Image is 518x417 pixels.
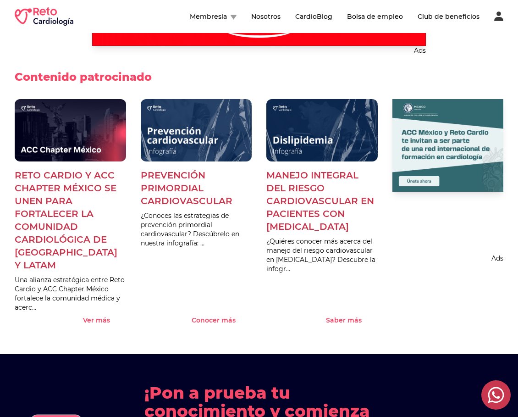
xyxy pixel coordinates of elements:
[251,12,281,21] button: Nosotros
[295,12,332,21] button: CardioBlog
[266,237,378,273] p: ¿Quiéres conocer más acerca del manejo del riesgo cardiovascular en [MEDICAL_DATA]? Descubre la i...
[83,316,126,325] button: Ver más
[15,169,126,272] p: Reto Cardio y ACC Chapter México se unen para fortalecer la comunidad cardiológica de [GEOGRAPHIC...
[15,275,126,312] p: Una alianza estratégica entre Reto Cardio y ACC Chapter México fortalece la comunidad médica y ac...
[141,99,252,325] a: Prevención primordial cardiovascularPrevención primordial cardiovascular¿Conoces las estrategias ...
[15,7,73,26] img: RETO Cardio Logo
[192,316,236,325] p: Conocer más
[15,99,126,325] a: Reto Cardio y ACC Chapter México se unen para fortalecer la comunidad cardiológica de México y LA...
[418,12,479,21] button: Club de beneficios
[15,70,152,84] h2: Contenido patrocinado
[141,99,252,161] img: Prevención primordial cardiovascular
[392,254,504,325] p: Ads
[392,99,504,192] img: Ad - web | home | side | acc 2025 | 2025-08-28 | 1
[326,316,378,325] button: Saber más
[266,169,378,233] p: Manejo integral del riesgo cardiovascular en pacientes con [MEDICAL_DATA]
[92,46,426,55] p: Ads
[141,169,252,207] p: Prevención primordial cardiovascular
[192,316,252,325] button: Conocer más
[326,316,362,325] p: Saber más
[141,211,252,248] p: ¿Conoces las estrategias de prevención primordial cardiovascular? Descúbrelo en nuestra infografí...
[266,99,378,161] img: Manejo integral del riesgo cardiovascular en pacientes con dislipidemia
[83,316,110,325] p: Ver más
[190,12,237,21] button: Membresía
[347,12,403,21] button: Bolsa de empleo
[266,99,378,325] a: Manejo integral del riesgo cardiovascular en pacientes con dislipidemiaManejo integral del riesgo...
[15,99,126,161] img: Reto Cardio y ACC Chapter México se unen para fortalecer la comunidad cardiológica de México y LATAM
